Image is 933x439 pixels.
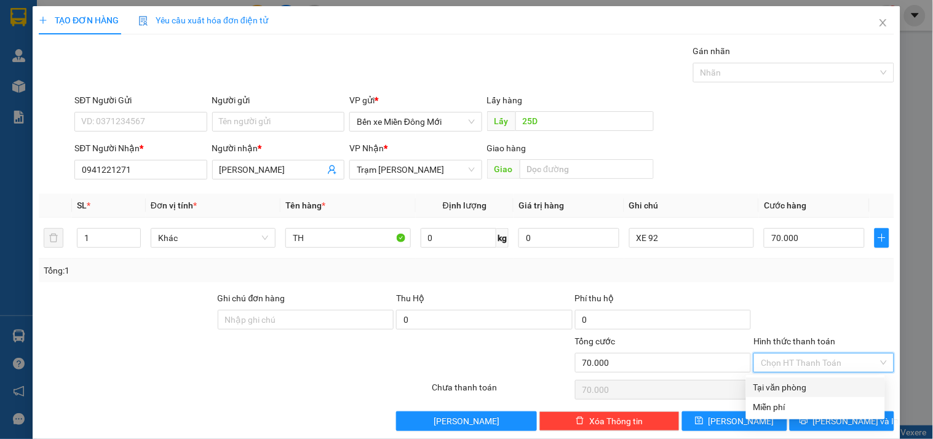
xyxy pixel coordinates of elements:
[813,414,899,428] span: [PERSON_NAME] và In
[138,15,268,25] span: Yêu cầu xuất hóa đơn điện tử
[431,381,573,402] div: Chưa thanh toán
[682,411,787,431] button: save[PERSON_NAME]
[77,200,87,210] span: SL
[39,16,47,25] span: plus
[487,159,520,179] span: Giao
[520,159,654,179] input: Dọc đường
[753,336,835,346] label: Hình thức thanh toán
[151,200,197,210] span: Đơn vị tính
[487,111,515,131] span: Lấy
[357,160,474,179] span: Trạm Phú Tân
[487,95,523,105] span: Lấy hàng
[158,229,268,247] span: Khác
[576,416,584,426] span: delete
[327,165,337,175] span: user-add
[539,411,680,431] button: deleteXóa Thông tin
[434,414,499,428] span: [PERSON_NAME]
[709,414,774,428] span: [PERSON_NAME]
[396,411,536,431] button: [PERSON_NAME]
[218,310,394,330] input: Ghi chú đơn hàng
[138,16,148,26] img: icon
[285,200,325,210] span: Tên hàng
[693,46,731,56] label: Gán nhãn
[800,416,808,426] span: printer
[212,141,344,155] div: Người nhận
[487,143,526,153] span: Giao hàng
[575,291,752,310] div: Phí thu hộ
[575,336,616,346] span: Tổng cước
[44,264,361,277] div: Tổng: 1
[349,93,482,107] div: VP gửi
[496,228,509,248] span: kg
[39,15,119,25] span: TẠO ĐƠN HÀNG
[589,414,643,428] span: Xóa Thông tin
[624,194,759,218] th: Ghi chú
[357,113,474,131] span: Bến xe Miền Đông Mới
[753,400,878,414] div: Miễn phí
[629,228,754,248] input: Ghi Chú
[875,233,889,243] span: plus
[518,228,619,248] input: 0
[695,416,704,426] span: save
[212,93,344,107] div: Người gửi
[443,200,486,210] span: Định lượng
[218,293,285,303] label: Ghi chú đơn hàng
[518,200,564,210] span: Giá trị hàng
[74,93,207,107] div: SĐT Người Gửi
[764,200,806,210] span: Cước hàng
[515,111,654,131] input: Dọc đường
[349,143,384,153] span: VP Nhận
[875,228,889,248] button: plus
[285,228,410,248] input: VD: Bàn, Ghế
[396,293,424,303] span: Thu Hộ
[790,411,894,431] button: printer[PERSON_NAME] và In
[866,6,900,41] button: Close
[878,18,888,28] span: close
[753,381,878,394] div: Tại văn phòng
[44,228,63,248] button: delete
[74,141,207,155] div: SĐT Người Nhận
